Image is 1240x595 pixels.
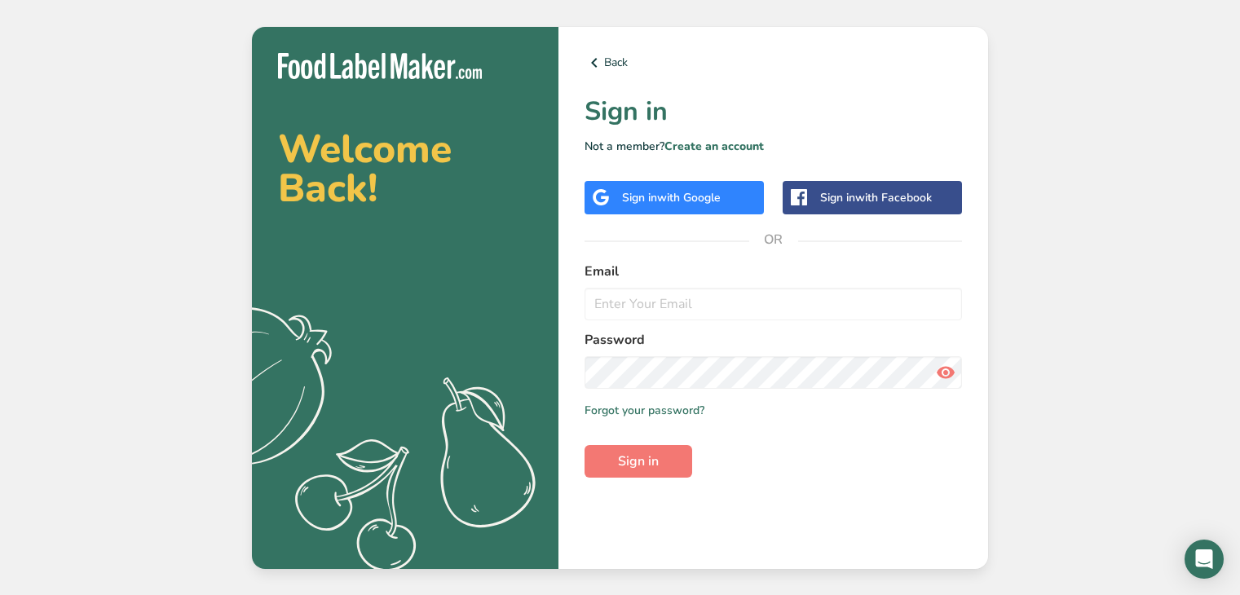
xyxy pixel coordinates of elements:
div: Sign in [622,189,721,206]
button: Sign in [585,445,692,478]
div: Open Intercom Messenger [1185,540,1224,579]
h2: Welcome Back! [278,130,532,208]
a: Create an account [664,139,764,154]
a: Back [585,53,962,73]
div: Sign in [820,189,932,206]
span: with Google [657,190,721,205]
span: Sign in [618,452,659,471]
a: Forgot your password? [585,402,704,419]
label: Email [585,262,962,281]
span: with Facebook [855,190,932,205]
p: Not a member? [585,138,962,155]
label: Password [585,330,962,350]
h1: Sign in [585,92,962,131]
span: OR [749,215,798,264]
input: Enter Your Email [585,288,962,320]
img: Food Label Maker [278,53,482,80]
